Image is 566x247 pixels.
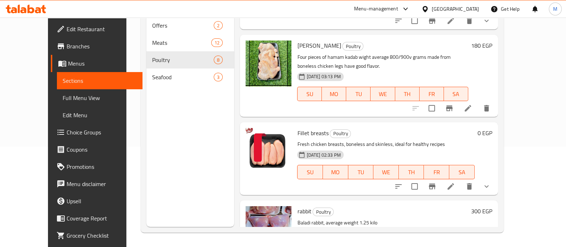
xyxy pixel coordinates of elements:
p: Four pieces of hamam kadab wight average 800/900v grams made from boneless chicken legs have good... [297,53,468,71]
nav: Menu sections [146,14,234,89]
button: sort-choices [390,178,407,195]
div: items [214,21,223,30]
span: 2 [214,22,222,29]
p: Baladi rabbit, average weight 1.25 kilo [297,218,468,227]
span: Grocery Checklist [67,231,137,240]
a: Branches [51,38,142,55]
span: M [553,5,557,13]
span: Poultry [313,208,333,216]
span: FR [422,89,441,99]
a: Upsell [51,193,142,210]
a: Promotions [51,158,142,175]
span: SU [300,167,320,177]
button: delete [461,178,478,195]
span: Promotions [67,162,137,171]
span: Menu disclaimer [67,180,137,188]
button: sort-choices [390,12,407,29]
button: FR [424,165,449,179]
button: delete [478,100,495,117]
span: FR [427,167,446,177]
button: TH [395,87,420,101]
div: items [214,56,223,64]
span: 3 [214,74,222,81]
a: Edit menu item [446,182,455,191]
span: Sections [63,76,137,85]
span: Poultry [343,42,363,51]
button: FR [420,87,444,101]
button: WE [373,165,399,179]
div: items [214,73,223,81]
button: MO [323,165,348,179]
button: Branch-specific-item [424,12,441,29]
button: SU [297,87,322,101]
p: Fresh chicken breasts, boneless and skinless, ideal for healthy recipes [297,140,474,149]
a: Edit Menu [57,106,142,124]
span: Menus [68,59,137,68]
span: MO [326,167,345,177]
button: Branch-specific-item [424,178,441,195]
a: Menus [51,55,142,72]
span: Fillet breasts [297,128,328,138]
img: Fillet breasts [246,128,291,174]
button: show more [478,12,495,29]
h6: 300 EGP [471,206,492,216]
span: rabbit [297,206,311,217]
div: items [211,38,223,47]
button: TH [399,165,424,179]
span: Coverage Report [67,214,137,223]
h6: 180 EGP [471,41,492,51]
span: Select to update [424,101,439,116]
a: Sections [57,72,142,89]
h6: 0 EGP [478,128,492,138]
a: Menu disclaimer [51,175,142,193]
span: Edit Menu [63,111,137,119]
span: Seafood [152,73,214,81]
button: show more [478,178,495,195]
a: Grocery Checklist [51,227,142,244]
span: 12 [212,39,222,46]
div: Seafood3 [146,68,234,86]
span: SA [452,167,472,177]
div: Poultry [313,208,334,216]
span: Branches [67,42,137,51]
button: Branch-specific-item [441,100,458,117]
span: TU [349,89,368,99]
span: TH [398,89,417,99]
span: [PERSON_NAME] [297,40,341,51]
span: Meats [152,38,211,47]
span: TH [402,167,421,177]
span: Full Menu View [63,94,137,102]
span: Edit Restaurant [67,25,137,33]
span: Select to update [407,13,422,28]
span: [DATE] 03:13 PM [304,73,343,80]
div: Poultry8 [146,51,234,68]
div: Menu-management [354,5,398,13]
a: Coupons [51,141,142,158]
button: WE [371,87,395,101]
button: MO [322,87,346,101]
button: TU [348,165,374,179]
span: SA [447,89,465,99]
span: WE [376,167,396,177]
span: 8 [214,57,222,63]
a: Edit Restaurant [51,20,142,38]
div: [GEOGRAPHIC_DATA] [432,5,479,13]
button: SU [297,165,323,179]
button: SA [449,165,475,179]
a: Edit menu item [464,104,472,113]
span: MO [325,89,343,99]
button: SA [444,87,468,101]
span: TU [351,167,371,177]
span: Poultry [152,56,214,64]
div: Meats12 [146,34,234,51]
span: Poultry [330,129,350,138]
span: Coupons [67,145,137,154]
a: Full Menu View [57,89,142,106]
span: Offers [152,21,214,30]
span: SU [300,89,319,99]
button: delete [461,12,478,29]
